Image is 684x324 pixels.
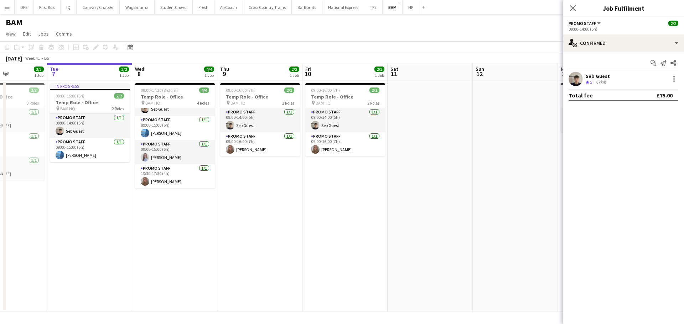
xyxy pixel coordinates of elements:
[305,94,385,100] h3: Temp Role - Office
[35,29,52,38] a: Jobs
[50,99,130,106] h3: Temp Role - Office
[135,164,215,188] app-card-role: Promo Staff1/113:30-17:30 (4h)[PERSON_NAME]
[563,4,684,13] h3: Job Fulfilment
[389,70,398,78] span: 11
[569,92,593,99] div: Total fee
[135,140,215,164] app-card-role: Promo Staff1/109:00-15:00 (6h)[PERSON_NAME]
[155,0,193,14] button: StudentCrowd
[29,87,39,93] span: 3/3
[141,87,178,93] span: 09:00-17:30 (8h30m)
[668,21,678,26] span: 2/2
[220,66,229,72] span: Thu
[219,70,229,78] span: 9
[53,29,75,38] a: Comms
[199,87,209,93] span: 4/4
[50,66,58,72] span: Tue
[316,100,331,106] span: BAM HQ
[561,66,570,72] span: Mon
[50,138,130,162] app-card-role: Promo Staff1/109:00-15:00 (6h)[PERSON_NAME]
[220,108,300,132] app-card-role: Promo Staff1/109:00-14:00 (5h)Seb Guest
[145,100,160,106] span: BAM HQ
[56,31,72,37] span: Comms
[135,83,215,188] app-job-card: 09:00-17:30 (8h30m)4/4Temp Role - Office BAM HQ4 RolesPromo Staff1/109:00-14:00 (5h)Seb GuestProm...
[390,66,398,72] span: Sat
[119,67,129,72] span: 2/2
[112,106,124,111] span: 2 Roles
[6,31,16,37] span: View
[284,87,294,93] span: 2/2
[6,17,22,28] h1: BAM
[56,93,84,99] span: 09:00-15:00 (6h)
[305,83,385,156] app-job-card: 09:00-16:00 (7h)2/2Temp Role - Office BAM HQ2 RolesPromo Staff1/109:00-14:00 (5h)Seb GuestPromo S...
[322,0,364,14] button: National Express
[50,83,130,89] div: In progress
[374,67,384,72] span: 2/2
[49,70,58,78] span: 7
[135,94,215,100] h3: Temp Role - Office
[569,21,596,26] span: Promo Staff
[50,83,130,162] app-job-card: In progress09:00-15:00 (6h)2/2Temp Role - Office BAM HQ2 RolesPromo Staff1/109:00-14:00 (5h)Seb G...
[193,0,214,14] button: Fresh
[119,73,129,78] div: 1 Job
[204,73,214,78] div: 1 Job
[304,70,311,78] span: 10
[135,116,215,140] app-card-role: Promo Staff1/109:00-15:00 (6h)[PERSON_NAME]
[369,87,379,93] span: 2/2
[292,0,322,14] button: BarBurrito
[367,100,379,106] span: 2 Roles
[561,83,641,132] app-job-card: 09:00-14:00 (5h)1/1Temp Role - Office BAM HQ1 RolePromo Staff1/109:00-14:00 (5h)Seb Guest
[114,93,124,99] span: 2/2
[220,132,300,156] app-card-role: Promo Staff1/109:00-16:00 (7h)[PERSON_NAME]
[15,0,33,14] button: DFE
[23,31,31,37] span: Edit
[120,0,155,14] button: Wagamama
[27,100,39,106] span: 3 Roles
[6,55,22,62] div: [DATE]
[34,67,44,72] span: 3/3
[475,70,484,78] span: 12
[403,0,419,14] button: HP
[594,79,607,85] div: 7.7km
[135,66,144,72] span: Wed
[61,0,77,14] button: IQ
[220,83,300,156] app-job-card: 09:00-16:00 (7h)2/2Temp Role - Office BAM HQ2 RolesPromo Staff1/109:00-14:00 (5h)Seb GuestPromo S...
[60,106,75,111] span: BAM HQ
[657,92,673,99] div: £75.00
[230,100,245,106] span: BAM HQ
[50,114,130,138] app-card-role: Promo Staff1/109:00-14:00 (5h)Seb Guest
[375,73,384,78] div: 1 Job
[38,31,49,37] span: Jobs
[3,29,19,38] a: View
[214,0,243,14] button: AirCoach
[197,100,209,106] span: 4 Roles
[305,66,311,72] span: Fri
[34,73,43,78] div: 1 Job
[305,108,385,132] app-card-role: Promo Staff1/109:00-14:00 (5h)Seb Guest
[134,70,144,78] span: 8
[561,108,641,132] app-card-role: Promo Staff1/109:00-14:00 (5h)Seb Guest
[569,26,678,32] div: 09:00-14:00 (5h)
[311,87,340,93] span: 09:00-16:00 (7h)
[33,0,61,14] button: First Bus
[220,94,300,100] h3: Temp Role - Office
[560,70,570,78] span: 13
[44,55,51,61] div: BST
[20,29,34,38] a: Edit
[569,21,602,26] button: Promo Staff
[290,73,299,78] div: 1 Job
[289,67,299,72] span: 2/2
[282,100,294,106] span: 2 Roles
[590,79,592,85] span: 5
[77,0,120,14] button: Canvas / Chapter
[561,94,641,100] h3: Temp Role - Office
[243,0,292,14] button: Cross Country Trains
[24,55,41,61] span: Week 41
[476,66,484,72] span: Sun
[226,87,255,93] span: 09:00-16:00 (7h)
[563,34,684,52] div: Confirmed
